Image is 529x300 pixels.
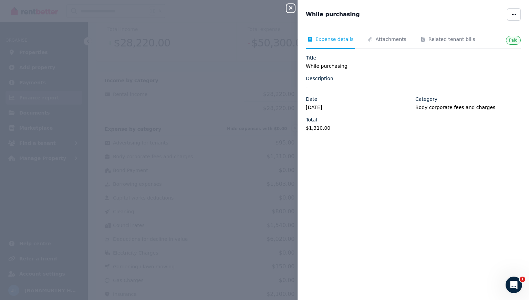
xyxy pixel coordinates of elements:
[306,63,521,69] legend: While purchasing
[306,54,316,61] label: Title
[415,96,437,103] label: Category
[415,104,521,111] legend: Body corporate fees and charges
[509,38,518,43] span: Paid
[306,104,411,111] legend: [DATE]
[428,36,475,43] span: Related tenant bills
[306,125,411,131] legend: $1,310.00
[306,96,317,103] label: Date
[306,83,521,90] legend: -
[306,116,317,123] label: Total
[306,36,521,49] nav: Tabs
[306,10,360,19] span: While purchasing
[520,277,525,282] span: 1
[315,36,354,43] span: Expense details
[306,75,333,82] label: Description
[506,277,522,293] iframe: Intercom live chat
[376,36,406,43] span: Attachments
